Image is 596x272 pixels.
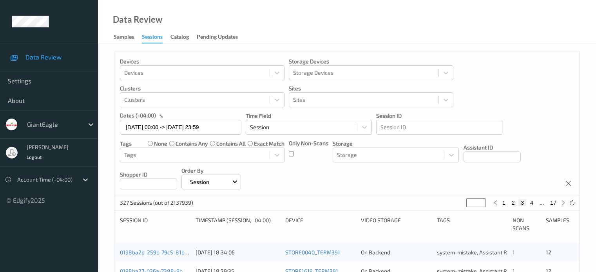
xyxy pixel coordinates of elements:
[528,199,536,206] button: 4
[113,16,162,23] div: Data Review
[518,199,526,206] button: 3
[333,140,459,148] p: Storage
[196,216,280,232] div: Timestamp (Session, -04:00)
[285,249,340,256] a: STORE0040_TERM391
[513,216,541,232] div: Non Scans
[254,140,284,148] label: exact match
[114,32,142,43] a: Samples
[120,199,193,207] p: 327 Sessions (out of 2137939)
[187,178,212,186] p: Session
[120,216,190,232] div: Session ID
[120,58,284,65] p: Devices
[437,249,567,256] span: system-mistake, Assistant Rejected, Unusual activity
[546,249,551,256] span: 12
[537,199,547,206] button: ...
[176,140,208,148] label: contains any
[289,85,453,92] p: Sites
[197,32,246,43] a: Pending Updates
[289,139,328,147] p: Only Non-Scans
[154,140,167,148] label: none
[120,171,177,178] p: Shopper ID
[289,58,453,65] p: Storage Devices
[376,112,502,120] p: Session ID
[120,140,132,148] p: Tags
[170,32,197,43] a: Catalog
[548,199,559,206] button: 17
[361,249,431,256] div: On Backend
[196,249,280,256] div: [DATE] 18:34:06
[246,112,372,120] p: Time Field
[216,140,246,148] label: contains all
[114,33,134,43] div: Samples
[142,32,170,43] a: Sessions
[500,199,508,206] button: 1
[546,216,574,232] div: Samples
[120,249,227,256] a: 0198ba2b-259b-79c5-81b6-16c83758052d
[120,112,156,119] p: dates (-04:00)
[509,199,517,206] button: 2
[361,216,431,232] div: Video Storage
[170,33,189,43] div: Catalog
[181,167,241,175] p: Order By
[120,85,284,92] p: Clusters
[142,33,163,43] div: Sessions
[197,33,238,43] div: Pending Updates
[437,216,507,232] div: Tags
[464,144,521,151] p: Assistant ID
[513,249,515,256] span: 1
[285,216,355,232] div: Device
